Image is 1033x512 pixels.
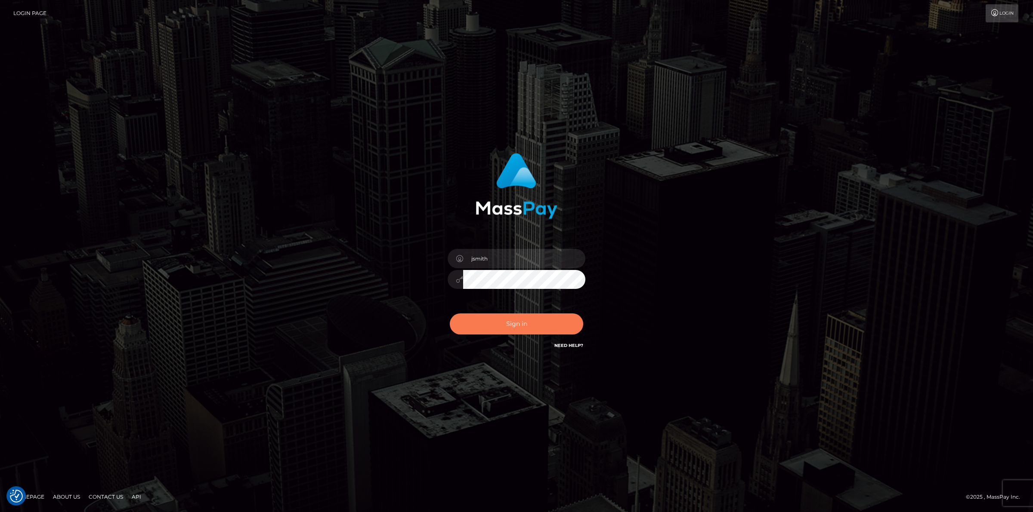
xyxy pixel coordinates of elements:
div: © 2025 , MassPay Inc. [966,492,1027,502]
a: Contact Us [85,490,127,503]
a: Login Page [13,4,46,22]
button: Consent Preferences [10,490,23,503]
input: Username... [463,249,585,268]
a: Homepage [9,490,48,503]
a: API [128,490,145,503]
a: Need Help? [554,343,583,348]
img: Revisit consent button [10,490,23,503]
img: MassPay Login [476,153,557,219]
a: Login [986,4,1018,22]
button: Sign in [450,313,583,334]
a: About Us [49,490,84,503]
